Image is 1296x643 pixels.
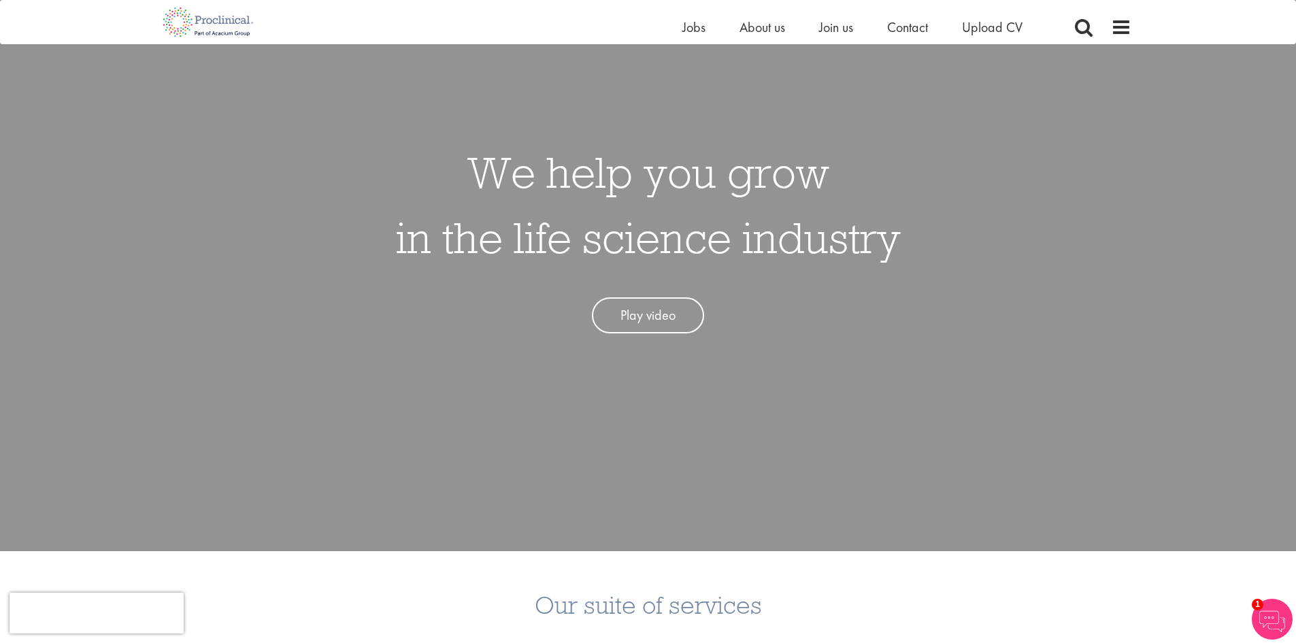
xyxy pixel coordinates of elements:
img: Chatbot [1252,599,1293,640]
a: Jobs [682,18,705,36]
iframe: reCAPTCHA [10,593,184,633]
a: Play video [592,297,704,333]
span: 1 [1252,599,1263,610]
h3: Our suite of services [10,592,1286,617]
h1: We help you grow in the life science industry [396,139,901,270]
a: Join us [819,18,853,36]
a: About us [740,18,785,36]
a: Contact [887,18,928,36]
a: Upload CV [962,18,1023,36]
